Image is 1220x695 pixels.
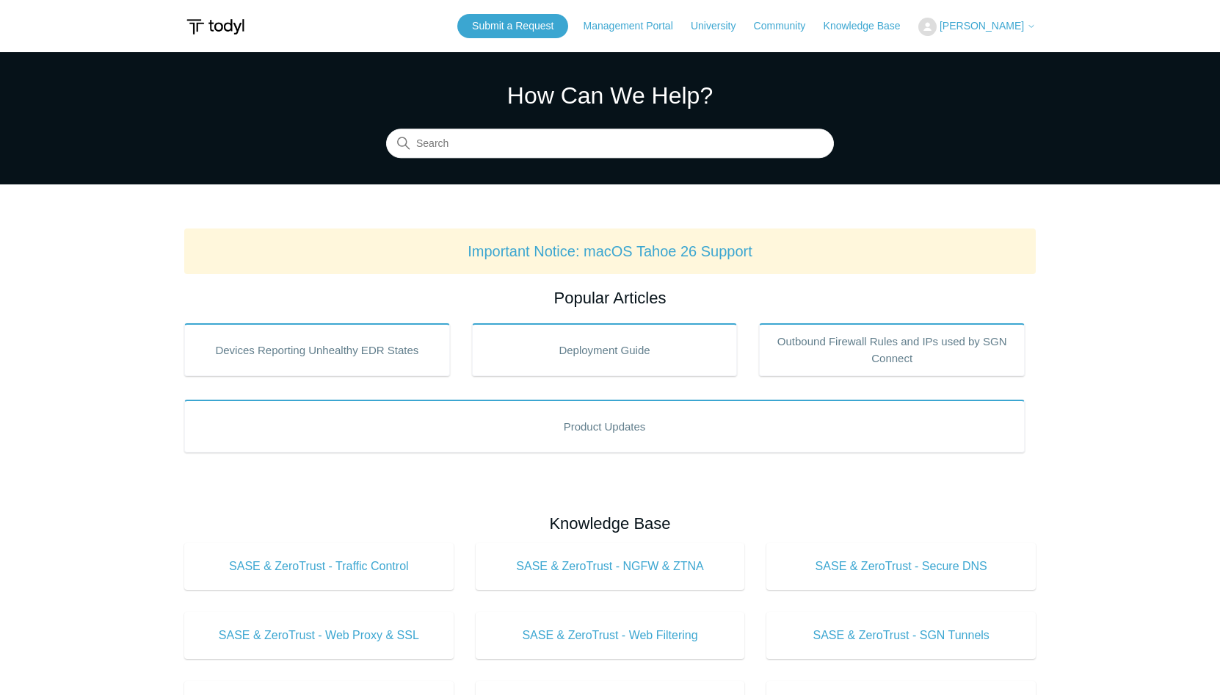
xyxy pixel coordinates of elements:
[184,13,247,40] img: Todyl Support Center Help Center home page
[386,129,834,159] input: Search
[468,243,752,259] a: Important Notice: macOS Tahoe 26 Support
[498,558,723,575] span: SASE & ZeroTrust - NGFW & ZTNA
[918,18,1036,36] button: [PERSON_NAME]
[184,286,1036,310] h2: Popular Articles
[766,543,1036,590] a: SASE & ZeroTrust - Secure DNS
[184,543,454,590] a: SASE & ZeroTrust - Traffic Control
[184,612,454,659] a: SASE & ZeroTrust - Web Proxy & SSL
[206,627,432,644] span: SASE & ZeroTrust - Web Proxy & SSL
[472,323,738,376] a: Deployment Guide
[940,20,1024,32] span: [PERSON_NAME]
[754,18,821,34] a: Community
[691,18,750,34] a: University
[184,400,1025,453] a: Product Updates
[476,543,745,590] a: SASE & ZeroTrust - NGFW & ZTNA
[206,558,432,575] span: SASE & ZeroTrust - Traffic Control
[476,612,745,659] a: SASE & ZeroTrust - Web Filtering
[824,18,915,34] a: Knowledge Base
[788,627,1014,644] span: SASE & ZeroTrust - SGN Tunnels
[584,18,688,34] a: Management Portal
[498,627,723,644] span: SASE & ZeroTrust - Web Filtering
[766,612,1036,659] a: SASE & ZeroTrust - SGN Tunnels
[457,14,568,38] a: Submit a Request
[759,323,1025,376] a: Outbound Firewall Rules and IPs used by SGN Connect
[184,511,1036,536] h2: Knowledge Base
[184,323,450,376] a: Devices Reporting Unhealthy EDR States
[386,78,834,113] h1: How Can We Help?
[788,558,1014,575] span: SASE & ZeroTrust - Secure DNS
